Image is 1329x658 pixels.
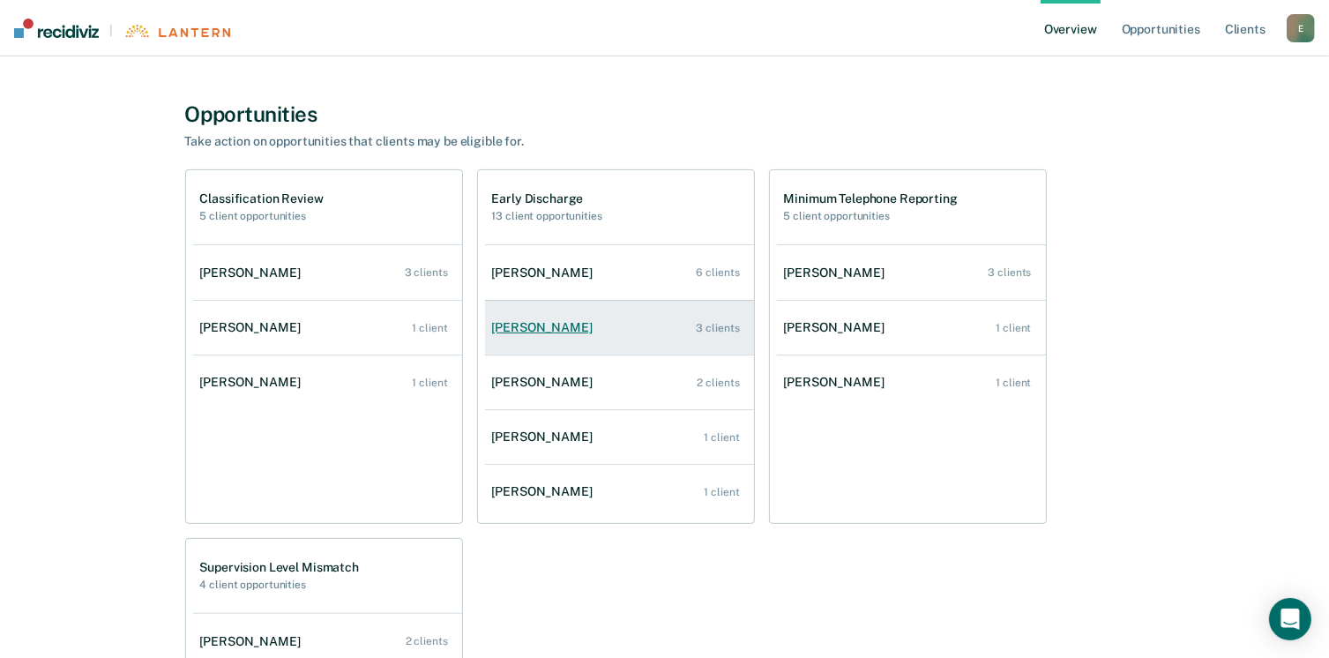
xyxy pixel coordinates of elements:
div: [PERSON_NAME] [784,265,892,280]
div: 3 clients [405,266,448,279]
a: [PERSON_NAME] 1 client [777,303,1046,353]
h2: 5 client opportunities [200,210,324,222]
div: 6 clients [697,266,740,279]
div: [PERSON_NAME] [784,320,892,335]
a: | [14,19,230,38]
button: E [1287,14,1315,42]
div: [PERSON_NAME] [492,484,600,499]
div: [PERSON_NAME] [492,430,600,445]
a: [PERSON_NAME] 3 clients [485,303,754,353]
div: [PERSON_NAME] [200,375,308,390]
a: [PERSON_NAME] 1 client [193,357,462,408]
div: 1 client [412,322,447,334]
div: 1 client [996,377,1031,389]
h1: Early Discharge [492,191,602,206]
a: [PERSON_NAME] 1 client [193,303,462,353]
div: [PERSON_NAME] [200,320,308,335]
a: [PERSON_NAME] 1 client [485,412,754,462]
div: [PERSON_NAME] [492,265,600,280]
a: [PERSON_NAME] 1 client [485,467,754,517]
h1: Minimum Telephone Reporting [784,191,958,206]
a: [PERSON_NAME] 6 clients [485,248,754,298]
div: [PERSON_NAME] [200,265,308,280]
div: Take action on opportunities that clients may be eligible for. [185,134,803,149]
div: 3 clients [697,322,740,334]
div: 2 clients [406,635,448,647]
div: 3 clients [989,266,1032,279]
div: [PERSON_NAME] [492,375,600,390]
div: Opportunities [185,101,1145,127]
h1: Classification Review [200,191,324,206]
div: 1 client [704,486,739,498]
div: [PERSON_NAME] [784,375,892,390]
div: 1 client [996,322,1031,334]
span: | [99,23,123,38]
div: [PERSON_NAME] [200,634,308,649]
div: 1 client [412,377,447,389]
h1: Supervision Level Mismatch [200,560,359,575]
div: [PERSON_NAME] [492,320,600,335]
img: Lantern [123,25,230,38]
a: [PERSON_NAME] 1 client [777,357,1046,408]
h2: 13 client opportunities [492,210,602,222]
div: 2 clients [698,377,740,389]
a: [PERSON_NAME] 3 clients [777,248,1046,298]
div: 1 client [704,431,739,444]
img: Recidiviz [14,19,99,38]
h2: 5 client opportunities [784,210,958,222]
div: Open Intercom Messenger [1269,598,1311,640]
h2: 4 client opportunities [200,579,359,591]
a: [PERSON_NAME] 2 clients [485,357,754,408]
a: [PERSON_NAME] 3 clients [193,248,462,298]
